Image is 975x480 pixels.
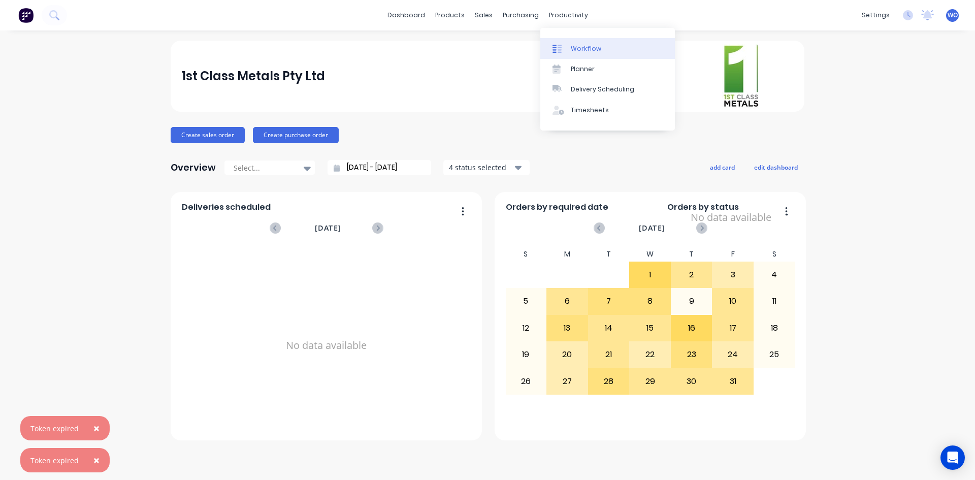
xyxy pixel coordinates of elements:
div: Token expired [30,455,79,466]
div: 17 [712,315,753,341]
span: Orders by status [667,201,739,213]
div: 12 [506,315,546,341]
button: Create sales order [171,127,245,143]
div: Planner [571,65,595,74]
div: Overview [171,157,216,178]
div: 23 [671,342,712,367]
button: add card [703,161,741,174]
div: Open Intercom Messenger [940,445,965,470]
div: Token expired [30,423,79,434]
a: Delivery Scheduling [540,79,675,100]
div: 14 [589,315,629,341]
button: Close [83,448,110,472]
div: 8 [630,289,670,314]
div: purchasing [498,8,544,23]
span: [DATE] [315,222,341,234]
div: 16 [671,315,712,341]
div: 1 [630,262,670,287]
div: F [712,247,754,262]
div: settings [857,8,895,23]
div: 7 [589,289,629,314]
button: 4 status selected [443,160,530,175]
div: 13 [547,315,588,341]
div: productivity [544,8,593,23]
div: 4 [754,262,795,287]
div: sales [470,8,498,23]
div: 5 [506,289,546,314]
span: × [93,421,100,435]
a: dashboard [382,8,430,23]
button: Close [83,416,110,440]
div: No data available [182,247,471,444]
a: Timesheets [540,100,675,120]
span: Deliveries scheduled [182,201,271,213]
div: 4 status selected [449,162,513,173]
div: M [546,247,588,262]
div: Workflow [571,44,601,53]
div: 9 [671,289,712,314]
div: 2 [671,262,712,287]
div: T [588,247,630,262]
span: × [93,453,100,467]
div: 26 [506,368,546,394]
div: 31 [712,368,753,394]
div: 27 [547,368,588,394]
a: Planner [540,59,675,79]
div: 28 [589,368,629,394]
div: 6 [547,289,588,314]
div: W [629,247,671,262]
button: edit dashboard [747,161,804,174]
div: Delivery Scheduling [571,85,634,94]
div: 19 [506,342,546,367]
span: [DATE] [639,222,665,234]
div: 24 [712,342,753,367]
div: products [430,8,470,23]
div: S [505,247,547,262]
div: 1st Class Metals Pty Ltd [182,66,325,86]
button: Create purchase order [253,127,339,143]
div: 25 [754,342,795,367]
div: Timesheets [571,106,609,115]
div: 10 [712,289,753,314]
span: Orders by required date [506,201,608,213]
div: 22 [630,342,670,367]
div: 21 [589,342,629,367]
div: S [754,247,795,262]
div: 18 [754,315,795,341]
a: Workflow [540,38,675,58]
div: 3 [712,262,753,287]
img: 1st Class Metals Pty Ltd [722,44,760,109]
div: 29 [630,368,670,394]
div: T [671,247,712,262]
span: WO [948,11,958,20]
div: 11 [754,289,795,314]
div: 30 [671,368,712,394]
div: 15 [630,315,670,341]
img: Factory [18,8,34,23]
div: 20 [547,342,588,367]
